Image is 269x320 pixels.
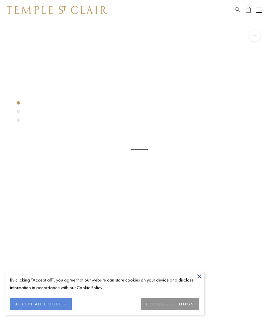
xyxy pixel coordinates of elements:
[236,289,262,313] iframe: Gorgias live chat messenger
[10,276,199,291] div: By clicking “Accept all”, you agree that our website can store cookies on your device and disclos...
[7,6,107,14] img: Temple St. Clair
[141,298,199,310] button: COOKIES SETTINGS
[246,6,251,14] a: Open Shopping Bag
[235,6,240,14] a: Search
[10,298,72,310] button: ACCEPT ALL COOKIES
[256,6,262,14] button: Open navigation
